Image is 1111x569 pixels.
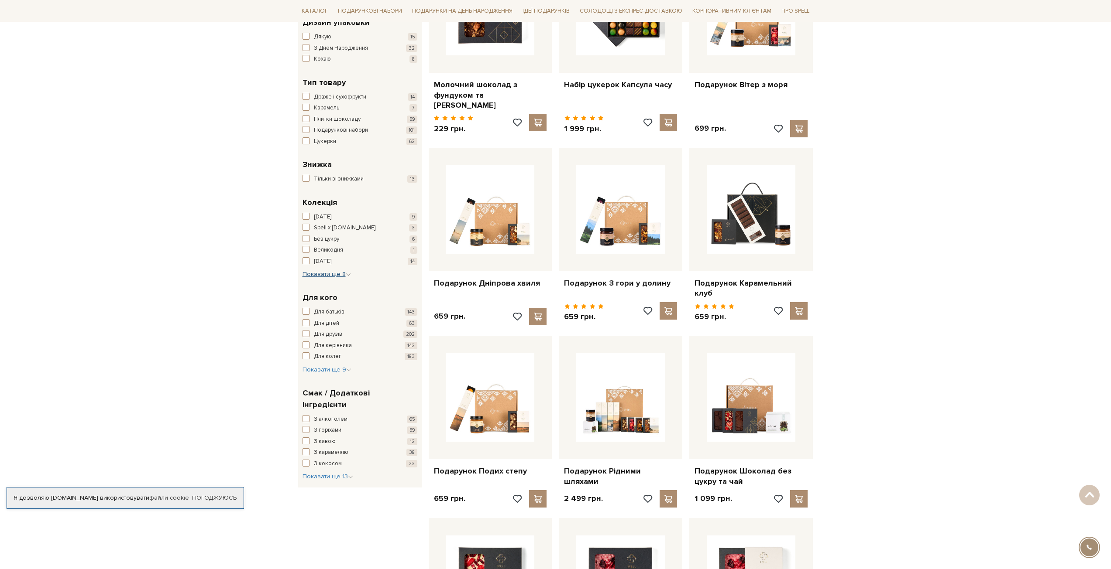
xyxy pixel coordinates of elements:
span: Дизайн упаковки [303,17,370,28]
p: 659 грн. [434,494,465,504]
button: Карамель 7 [303,104,417,112]
span: 65 [407,416,417,423]
span: 59 [407,426,417,434]
button: [DATE] 14 [303,257,417,266]
a: Подарункові набори [334,4,406,18]
button: З карамеллю 38 [303,448,417,457]
button: Для батьків 143 [303,308,417,317]
span: Показати ще 8 [303,270,351,278]
button: Показати ще 13 [303,472,353,481]
span: 7 [409,104,417,112]
button: Spell x [DOMAIN_NAME] 3 [303,224,417,232]
button: [DATE] 9 [303,213,417,221]
a: Ідеї подарунків [519,4,573,18]
span: 23 [406,460,417,467]
button: Для колег 183 [303,352,417,361]
span: З кокосом [314,460,342,468]
span: Для колег [314,352,341,361]
span: З Днем Народження [314,44,368,53]
span: З алкоголем [314,415,347,424]
a: Подарунок Рідними шляхами [564,466,677,487]
button: Показати ще 9 [303,365,351,374]
button: Для керівника 142 [303,341,417,350]
button: Великодня 1 [303,246,417,255]
button: Подарункові набори 101 [303,126,417,135]
span: Тільки зі знижками [314,175,364,184]
a: Каталог [298,4,331,18]
span: Для друзів [314,330,342,339]
span: 63 [406,320,417,327]
span: 3 [409,224,417,232]
a: Подарунки на День народження [409,4,516,18]
span: З горіхами [314,426,341,435]
span: Плитки шоколаду [314,115,361,124]
a: файли cookie [149,494,189,501]
span: Без цукру [314,235,339,244]
div: Я дозволяю [DOMAIN_NAME] використовувати [7,494,244,502]
span: Дякую [314,33,331,41]
p: 699 грн. [695,123,726,133]
button: Для друзів 202 [303,330,417,339]
span: 142 [405,342,417,349]
span: Колекція [303,197,337,208]
span: Для кого [303,292,337,303]
p: 659 грн. [434,311,465,321]
button: З горіхами 59 [303,426,417,435]
span: Смак / Додаткові інгредієнти [303,387,415,411]
span: 8 [409,55,417,63]
a: Набір цукерок Капсула часу [564,80,677,90]
button: Показати ще 8 [303,270,351,279]
span: Драже і сухофрукти [314,93,366,102]
span: 143 [405,308,417,316]
span: 32 [406,44,417,52]
a: Про Spell [778,4,813,18]
span: Великодня [314,246,343,255]
p: 229 грн. [434,124,474,134]
span: 14 [408,93,417,101]
span: Тип товару [303,77,346,89]
span: 15 [408,33,417,41]
span: 12 [407,438,417,445]
span: З карамеллю [314,448,348,457]
p: 2 499 грн. [564,494,603,504]
span: Для дітей [314,319,339,328]
span: З кавою [314,437,336,446]
span: [DATE] [314,213,331,221]
span: 59 [407,116,417,123]
a: Корпоративним клієнтам [689,4,775,18]
span: 38 [406,449,417,456]
a: Подарунок Подих степу [434,466,547,476]
button: Цукерки 62 [303,137,417,146]
span: 14 [408,258,417,265]
span: 13 [407,175,417,183]
span: 62 [406,138,417,145]
span: Карамель [314,104,339,112]
span: Для батьків [314,308,344,317]
button: Плитки шоколаду 59 [303,115,417,124]
a: Подарунок Карамельний клуб [695,278,808,299]
p: 659 грн. [695,312,734,322]
button: З алкоголем 65 [303,415,417,424]
button: Кохаю 8 [303,55,417,64]
a: Подарунок Шоколад без цукру та чай [695,466,808,487]
a: Погоджуюсь [192,494,237,502]
p: 1 099 грн. [695,494,732,504]
button: Дякую 15 [303,33,417,41]
span: Показати ще 13 [303,473,353,480]
span: Подарункові набори [314,126,368,135]
button: З кавою 12 [303,437,417,446]
span: [DATE] [314,257,331,266]
span: 6 [409,235,417,243]
button: Тільки зі знижками 13 [303,175,417,184]
button: З кокосом 23 [303,460,417,468]
span: 101 [406,126,417,134]
button: Для дітей 63 [303,319,417,328]
span: 9 [409,213,417,221]
a: Подарунок Дніпрова хвиля [434,278,547,288]
button: Драже і сухофрукти 14 [303,93,417,102]
a: Подарунок Вітер з моря [695,80,808,90]
button: З Днем Народження 32 [303,44,417,53]
p: 659 грн. [564,312,604,322]
a: Молочний шоколад з фундуком та [PERSON_NAME] [434,80,547,110]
